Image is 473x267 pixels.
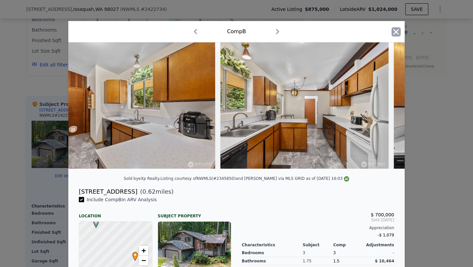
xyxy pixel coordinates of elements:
span: $ 700,000 [371,212,394,217]
a: Zoom out [139,255,148,265]
div: Location [79,208,152,219]
div: Comp [333,242,364,248]
div: • [131,252,135,256]
div: Appreciation [242,225,394,231]
span: ( miles) [137,187,173,196]
div: Comp B [227,28,246,36]
div: Listing courtesy of NWMLS (#2345850) and [PERSON_NAME] via MLS GRID as of [DATE] 16:03 [160,176,349,181]
div: Bathrooms [242,257,303,265]
span: Include Comp B in ARV Analysis [84,197,159,202]
span: Sold [DATE] [242,217,394,223]
div: Subject Property [158,208,231,219]
div: 3 [303,249,333,257]
div: 1.75 [303,257,333,265]
img: Property Img [47,42,215,169]
div: Characteristics [242,242,303,248]
div: Subject [303,242,333,248]
div: [STREET_ADDRESS] [79,187,137,196]
div: Sold by eXp Realty . [124,176,160,181]
img: NWMLS Logo [344,176,349,182]
div: Adjustments [364,242,394,248]
div: - [364,249,394,257]
div: 1.5 [333,257,364,265]
a: Zoom in [139,246,148,255]
span: -$ 1,079 [378,233,394,237]
span: • [131,250,140,260]
span: − [142,256,146,264]
div: Bedrooms [242,249,303,257]
span: B [92,219,101,225]
img: Property Img [220,42,389,169]
span: $ 10,464 [375,259,394,263]
div: B [92,219,96,223]
span: 3 [333,251,336,255]
span: 0.62 [143,188,156,195]
span: + [142,246,146,255]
